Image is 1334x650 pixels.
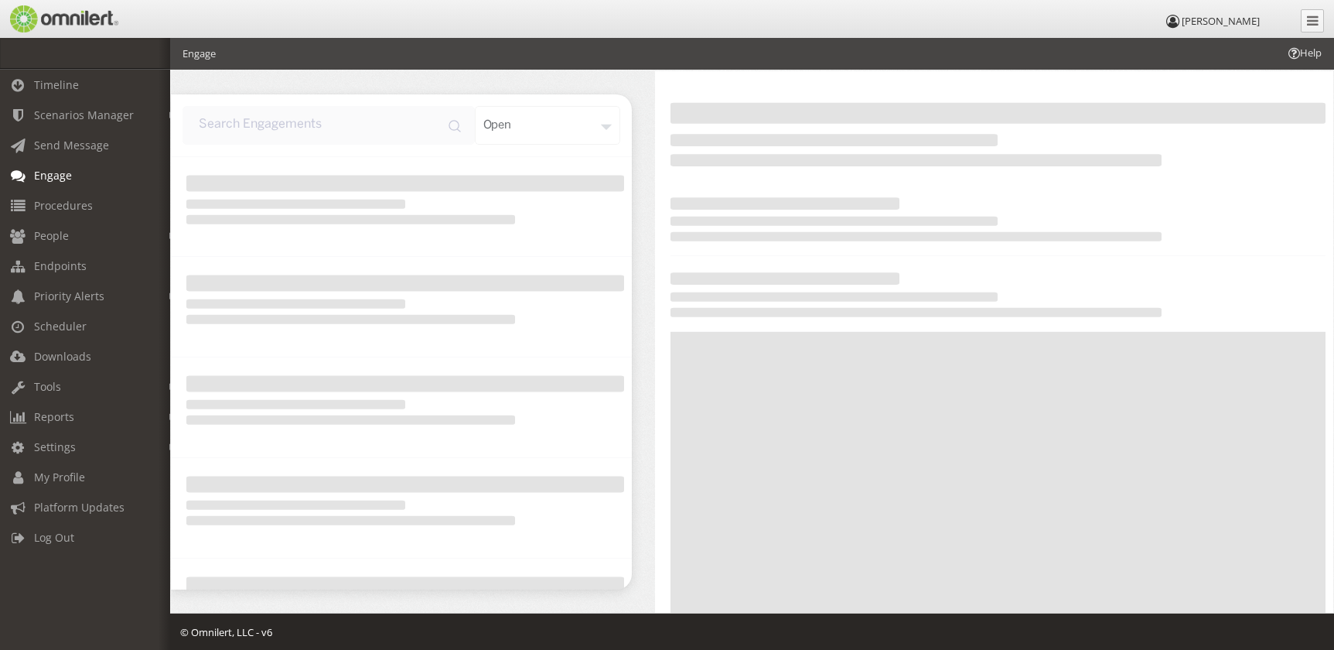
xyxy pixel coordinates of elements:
span: Tools [34,379,61,394]
span: Log Out [34,530,74,545]
a: Collapse Menu [1301,9,1324,32]
span: Downloads [34,349,91,364]
span: Send Message [34,138,109,152]
span: Priority Alerts [34,289,104,303]
span: Help [1286,46,1322,60]
span: People [34,228,69,243]
span: Endpoints [34,258,87,273]
input: input [183,106,475,145]
span: © Omnilert, LLC - v6 [180,625,272,639]
img: Omnilert [8,5,118,32]
span: Reports [34,409,74,424]
span: [PERSON_NAME] [1182,14,1260,28]
span: Procedures [34,198,93,213]
span: Scheduler [34,319,87,334]
span: Engage [34,168,72,183]
span: Platform Updates [34,500,125,515]
div: open [475,106,621,145]
span: Timeline [34,77,79,92]
span: My Profile [34,470,85,484]
span: Settings [34,440,76,454]
span: Scenarios Manager [34,108,134,122]
li: Engage [183,46,216,61]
